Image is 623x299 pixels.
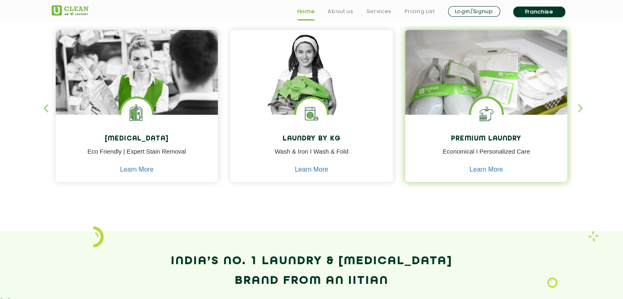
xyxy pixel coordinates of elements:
[52,251,572,291] h2: India’s No. 1 Laundry & [MEDICAL_DATA] Brand from an IITian
[121,98,152,129] img: Laundry Services near me
[297,7,315,16] a: Home
[366,7,391,16] a: Services
[471,98,502,129] img: Shoes Cleaning
[62,135,212,143] h4: [MEDICAL_DATA]
[52,5,88,16] img: UClean Laundry and Dry Cleaning
[513,7,565,17] a: Franchise
[448,6,500,17] a: Login/Signup
[62,147,212,165] p: Eco Friendly | Expert Stain Removal
[405,7,435,16] a: Pricing List
[236,147,387,165] p: Wash & Iron I Wash & Fold
[588,231,598,241] img: Laundry wash and iron
[411,135,562,143] h4: Premium Laundry
[236,135,387,143] h4: Laundry by Kg
[547,277,557,288] img: Laundry
[93,226,104,247] img: icon_2.png
[469,166,503,173] a: Learn More
[405,30,568,138] img: laundry done shoes and clothes
[296,98,327,129] img: laundry washing machine
[56,30,218,161] img: Drycleaners near me
[328,7,353,16] a: About us
[411,147,562,165] p: Economical I Personalized Care
[230,30,393,138] img: a girl with laundry basket
[120,166,154,173] a: Learn More
[295,166,328,173] a: Learn More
